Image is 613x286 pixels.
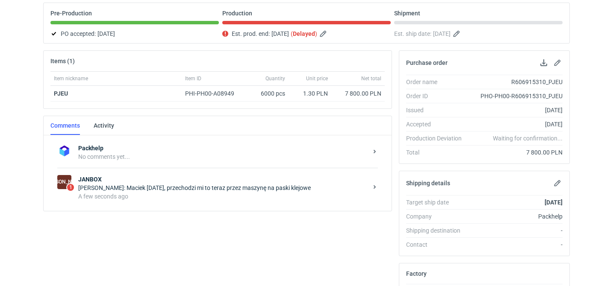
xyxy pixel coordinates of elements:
div: Total [406,148,469,157]
button: Edit shipping details [552,178,563,188]
div: 7 800.00 PLN [469,148,563,157]
h2: Factory [406,270,427,277]
div: Packhelp [469,212,563,221]
div: No comments yet... [78,152,368,161]
div: PO accepted: [50,29,219,39]
h2: Items (1) [50,58,75,64]
div: JANBOX [57,175,71,189]
div: [DATE] [469,106,563,114]
div: Shipping destination [406,226,469,235]
div: [DATE] [469,120,563,128]
span: Item ID [185,75,201,82]
p: Pre-Production [50,10,92,17]
div: 1.30 PLN [292,89,328,98]
p: Shipment [394,10,420,17]
h2: Shipping details [406,180,450,187]
em: ( [291,30,293,37]
button: Edit estimated production end date [319,29,329,39]
div: Company [406,212,469,221]
strong: [DATE] [545,199,563,206]
strong: Packhelp [78,144,368,152]
span: [DATE] [97,29,115,39]
span: [DATE] [433,29,451,39]
div: Order name [406,78,469,86]
div: [PERSON_NAME]: Maciek [DATE], przechodzi mi to teraz przez maszynę na paski klejowe [78,184,368,192]
div: Est. prod. end: [222,29,391,39]
span: Unit price [306,75,328,82]
div: - [469,226,563,235]
div: Issued [406,106,469,114]
p: Production [222,10,252,17]
span: [DATE] [271,29,289,39]
img: Packhelp [57,144,71,158]
span: Quantity [265,75,285,82]
em: ) [315,30,317,37]
span: Item nickname [54,75,88,82]
a: Activity [94,116,114,135]
button: Edit estimated shipping date [452,29,463,39]
div: PHO-PH00-R606915310_PJEU [469,92,563,100]
div: 7 800.00 PLN [335,89,381,98]
span: Net total [361,75,381,82]
div: Target ship date [406,198,469,207]
div: Production Deviation [406,134,469,143]
div: 6000 pcs [246,86,289,102]
div: A few seconds ago [78,192,368,201]
div: - [469,240,563,249]
strong: JANBOX [78,175,368,184]
button: Download PO [539,58,549,68]
button: Edit purchase order [552,58,563,68]
figcaption: [PERSON_NAME] [57,175,71,189]
div: Order ID [406,92,469,100]
div: PHI-PH00-A08949 [185,89,242,98]
h2: Purchase order [406,59,448,66]
div: Est. ship date: [394,29,563,39]
strong: Delayed [293,30,315,37]
div: R606915310_PJEU [469,78,563,86]
em: Waiting for confirmation... [493,134,563,143]
a: Comments [50,116,80,135]
div: Accepted [406,120,469,128]
div: Contact [406,240,469,249]
span: 1 [67,184,74,191]
a: PJEU [54,90,68,97]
